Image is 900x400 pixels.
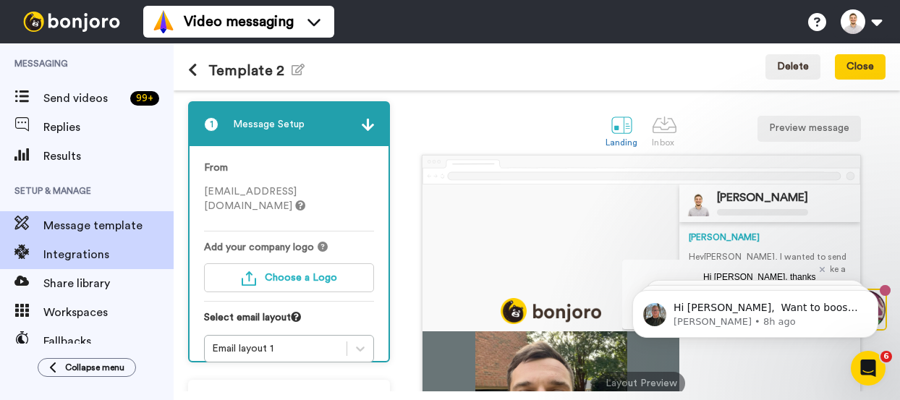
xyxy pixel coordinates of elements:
[17,12,126,32] img: bj-logo-header-white.svg
[652,137,677,148] div: Inbox
[689,231,851,244] div: [PERSON_NAME]
[152,10,175,33] img: vm-color.svg
[717,191,808,205] div: [PERSON_NAME]
[598,372,685,395] div: Layout Preview
[685,190,711,216] img: Profile Image
[204,187,305,211] span: [EMAIL_ADDRESS][DOMAIN_NAME]
[265,273,337,283] span: Choose a Logo
[43,275,174,292] span: Share library
[204,310,374,335] div: Select email layout
[501,298,602,324] img: logo_full.png
[81,12,195,115] span: Hi [PERSON_NAME], thanks for joining us with a paid account! Wanted to say thanks in person, so p...
[204,117,218,132] span: 1
[606,137,638,148] div: Landing
[43,304,174,321] span: Workspaces
[242,271,256,286] img: upload-turquoise.svg
[43,246,174,263] span: Integrations
[46,46,64,64] img: mute-white.svg
[645,105,684,155] a: Inbox
[757,116,861,142] button: Preview message
[188,62,305,79] h1: Template 2
[204,263,374,292] button: Choose a Logo
[233,117,305,132] span: Message Setup
[689,251,851,288] p: Hey [PERSON_NAME] , I wanted to send you a quick, personal message—take a look at the video I mad...
[204,240,314,255] span: Add your company logo
[611,260,900,361] iframe: Intercom notifications message
[1,3,41,42] img: 3183ab3e-59ed-45f6-af1c-10226f767056-1659068401.jpg
[835,54,886,80] button: Close
[204,161,228,176] label: From
[184,12,294,32] span: Video messaging
[65,362,124,373] span: Collapse menu
[43,217,174,234] span: Message template
[880,351,892,362] span: 6
[130,91,159,106] div: 99 +
[43,119,174,136] span: Replies
[851,351,886,386] iframe: Intercom live chat
[598,105,645,155] a: Landing
[362,119,374,131] img: arrow.svg
[43,90,124,107] span: Send videos
[765,54,820,80] button: Delete
[212,341,339,356] div: Email layout 1
[43,148,174,165] span: Results
[38,358,136,377] button: Collapse menu
[43,333,174,350] span: Fallbacks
